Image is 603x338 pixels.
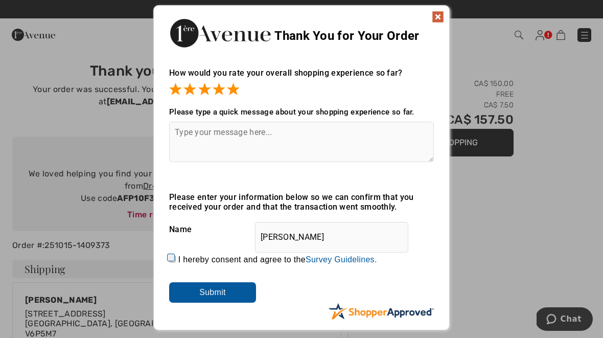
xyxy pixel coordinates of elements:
[306,255,377,264] a: Survey Guidelines.
[432,11,444,23] img: x
[169,58,434,97] div: How would you rate your overall shopping experience so far?
[178,255,377,264] label: I hereby consent and agree to the
[169,16,271,50] img: Thank You for Your Order
[274,29,419,43] span: Thank You for Your Order
[169,107,434,117] div: Please type a quick message about your shopping experience so far.
[169,217,434,242] div: Name
[169,192,434,212] div: Please enter your information below so we can confirm that you received your order and that the t...
[24,7,45,16] span: Chat
[169,282,256,303] input: Submit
